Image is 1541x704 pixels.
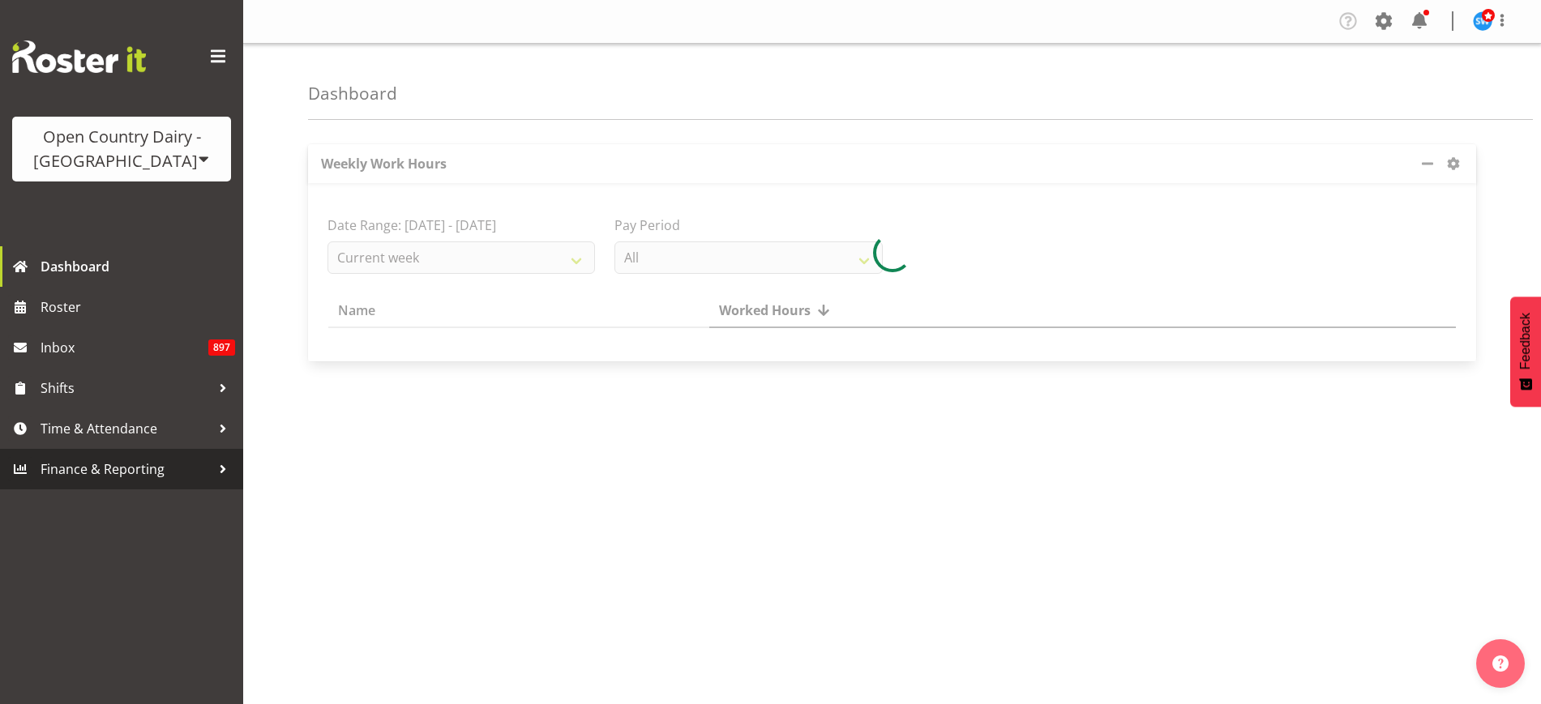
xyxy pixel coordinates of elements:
div: Open Country Dairy - [GEOGRAPHIC_DATA] [28,125,215,173]
span: Shifts [41,376,211,400]
img: Rosterit website logo [12,41,146,73]
span: Dashboard [41,254,235,279]
span: Feedback [1518,313,1533,369]
button: Feedback - Show survey [1510,297,1541,407]
img: help-xxl-2.png [1492,655,1509,672]
h4: Dashboard [308,84,397,103]
span: Finance & Reporting [41,457,211,481]
span: Roster [41,295,235,319]
span: Time & Attendance [41,416,211,441]
img: steve-webb8258.jpg [1473,11,1492,31]
span: 897 [208,339,235,356]
span: Inbox [41,335,208,360]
